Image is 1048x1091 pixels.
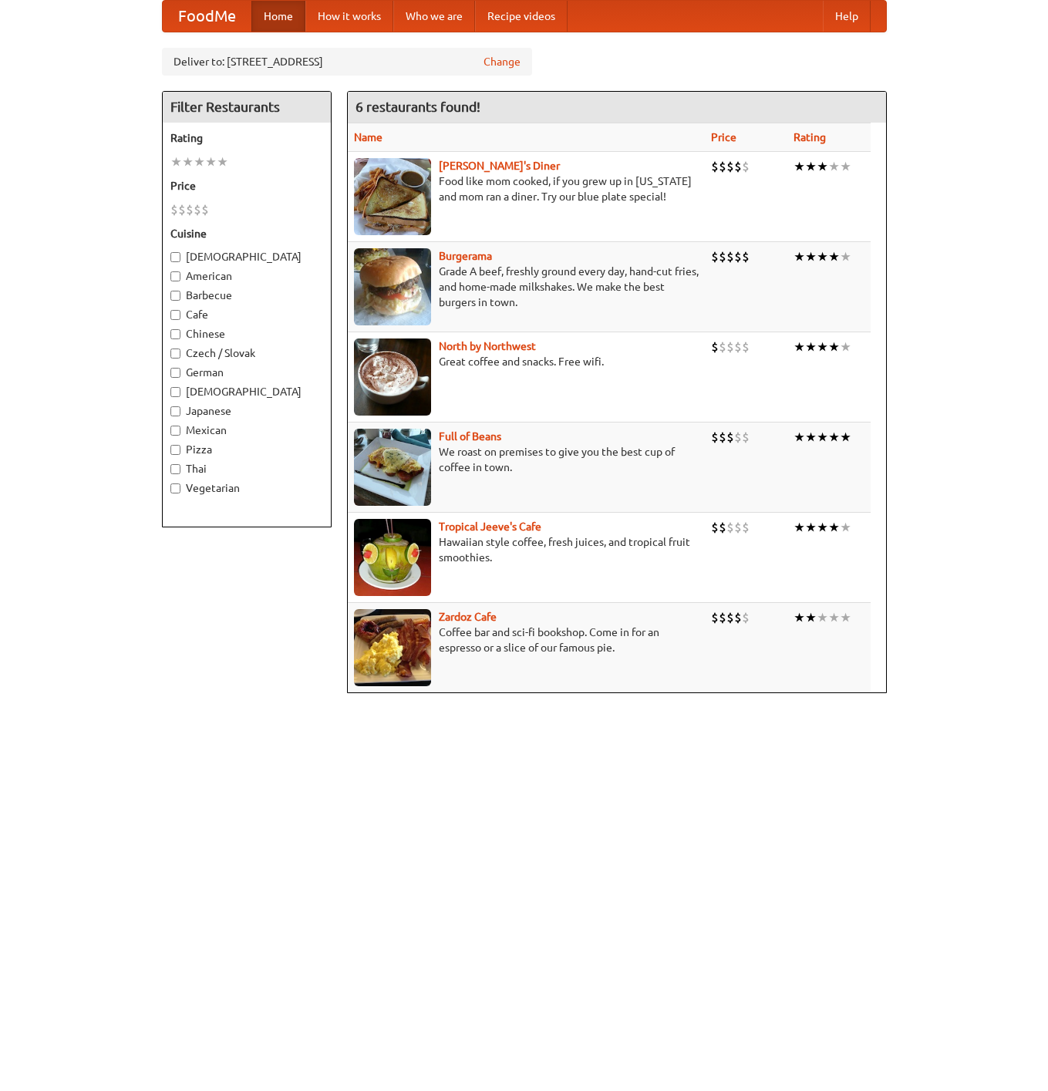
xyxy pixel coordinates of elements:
[170,349,180,359] input: Czech / Slovak
[742,429,750,446] li: $
[817,609,828,626] li: ★
[742,158,750,175] li: $
[170,178,323,194] h5: Price
[354,131,382,143] a: Name
[828,338,840,355] li: ★
[217,153,228,170] li: ★
[439,520,541,533] a: Tropical Jeeve's Cafe
[170,483,180,493] input: Vegetarian
[354,609,431,686] img: zardoz.jpg
[828,158,840,175] li: ★
[439,430,501,443] a: Full of Beans
[805,609,817,626] li: ★
[170,201,178,218] li: $
[170,288,323,303] label: Barbecue
[170,403,323,419] label: Japanese
[354,429,431,506] img: beans.jpg
[734,158,742,175] li: $
[354,519,431,596] img: jeeves.jpg
[354,173,699,204] p: Food like mom cooked, if you grew up in [US_STATE] and mom ran a diner. Try our blue plate special!
[719,248,726,265] li: $
[354,534,699,565] p: Hawaiian style coffee, fresh juices, and tropical fruit smoothies.
[439,160,560,172] a: [PERSON_NAME]'s Diner
[484,54,521,69] a: Change
[163,1,251,32] a: FoodMe
[170,291,180,301] input: Barbecue
[711,429,719,446] li: $
[170,464,180,474] input: Thai
[170,345,323,361] label: Czech / Slovak
[711,609,719,626] li: $
[439,611,497,623] a: Zardoz Cafe
[817,338,828,355] li: ★
[734,429,742,446] li: $
[170,368,180,378] input: German
[726,429,734,446] li: $
[734,519,742,536] li: $
[251,1,305,32] a: Home
[305,1,393,32] a: How it works
[170,387,180,397] input: [DEMOGRAPHIC_DATA]
[205,153,217,170] li: ★
[194,201,201,218] li: $
[840,609,851,626] li: ★
[817,248,828,265] li: ★
[170,480,323,496] label: Vegetarian
[794,248,805,265] li: ★
[711,338,719,355] li: $
[726,519,734,536] li: $
[354,354,699,369] p: Great coffee and snacks. Free wifi.
[719,519,726,536] li: $
[828,519,840,536] li: ★
[354,338,431,416] img: north.jpg
[194,153,205,170] li: ★
[805,248,817,265] li: ★
[186,201,194,218] li: $
[170,442,323,457] label: Pizza
[170,310,180,320] input: Cafe
[719,429,726,446] li: $
[840,248,851,265] li: ★
[170,249,323,264] label: [DEMOGRAPHIC_DATA]
[475,1,568,32] a: Recipe videos
[726,609,734,626] li: $
[840,338,851,355] li: ★
[840,158,851,175] li: ★
[170,252,180,262] input: [DEMOGRAPHIC_DATA]
[170,226,323,241] h5: Cuisine
[170,426,180,436] input: Mexican
[170,307,323,322] label: Cafe
[170,423,323,438] label: Mexican
[805,158,817,175] li: ★
[711,131,736,143] a: Price
[170,130,323,146] h5: Rating
[170,271,180,281] input: American
[439,340,536,352] a: North by Northwest
[734,338,742,355] li: $
[828,609,840,626] li: ★
[719,158,726,175] li: $
[719,609,726,626] li: $
[719,338,726,355] li: $
[439,250,492,262] b: Burgerama
[711,519,719,536] li: $
[163,92,331,123] h4: Filter Restaurants
[828,429,840,446] li: ★
[742,338,750,355] li: $
[356,99,480,114] ng-pluralize: 6 restaurants found!
[794,609,805,626] li: ★
[794,519,805,536] li: ★
[734,609,742,626] li: $
[178,201,186,218] li: $
[354,625,699,655] p: Coffee bar and sci-fi bookshop. Come in for an espresso or a slice of our famous pie.
[817,429,828,446] li: ★
[354,158,431,235] img: sallys.jpg
[805,429,817,446] li: ★
[805,519,817,536] li: ★
[170,445,180,455] input: Pizza
[734,248,742,265] li: $
[201,201,209,218] li: $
